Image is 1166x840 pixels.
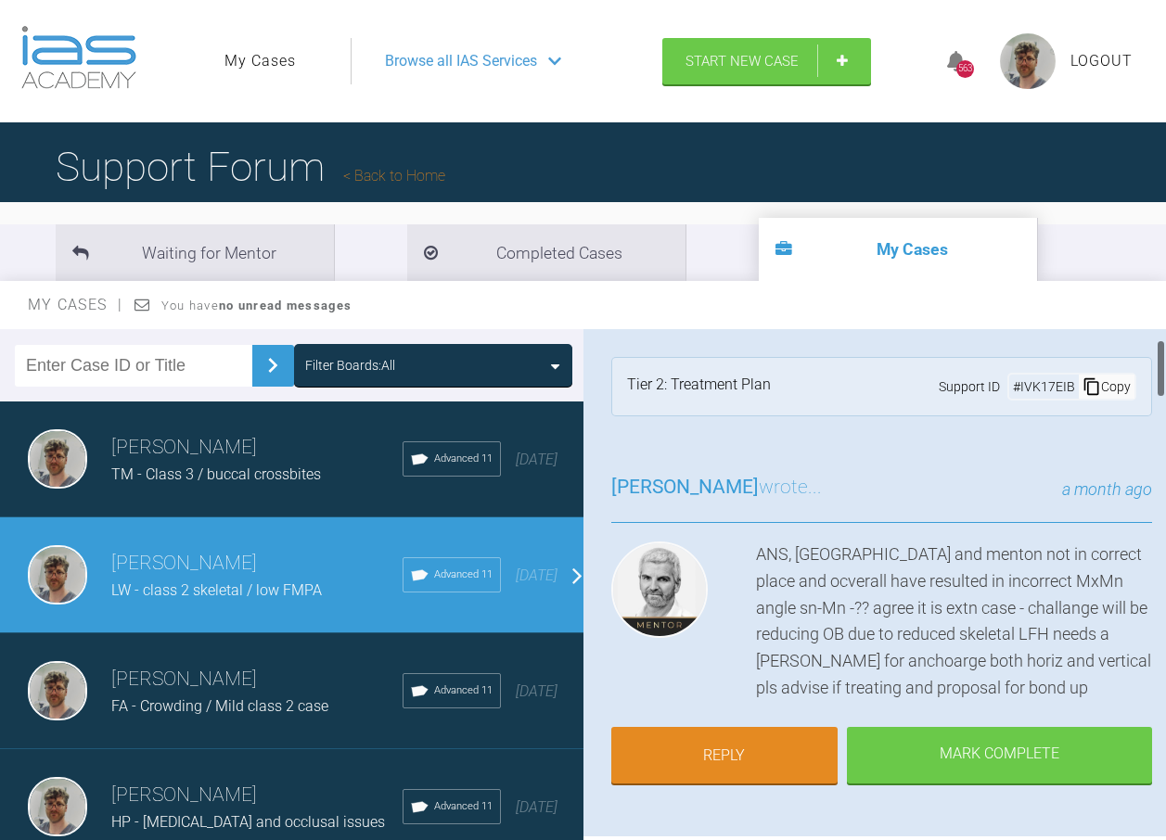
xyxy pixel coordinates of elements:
img: profile.png [1000,33,1056,89]
div: Tier 2: Treatment Plan [627,373,771,401]
img: Thomas Friar [28,545,87,605]
span: Advanced 11 [434,451,493,467]
a: Back to Home [343,167,445,185]
span: Browse all IAS Services [385,49,537,73]
h3: [PERSON_NAME] [111,780,403,811]
li: Completed Cases [407,224,686,281]
span: [DATE] [516,566,557,584]
img: Thomas Friar [28,661,87,720]
span: [PERSON_NAME] [611,476,759,498]
a: My Cases [224,49,296,73]
div: ANS, [GEOGRAPHIC_DATA] and menton not in correct place and ocverall have resulted in incorrect Mx... [756,541,1153,702]
span: Advanced 11 [434,566,493,583]
span: TM - Class 3 / buccal crossbites [111,465,321,483]
span: My Cases [28,296,123,313]
a: Reply [611,727,839,784]
span: [DATE] [516,798,557,816]
span: Advanced 11 [434,798,493,815]
input: Enter Case ID or Title [15,345,252,387]
div: Filter Boards: All [305,355,395,375]
span: HP - [MEDICAL_DATA] and occlusal issues [111,813,385,831]
span: LW - class 2 skeletal / low FMPA [111,581,322,599]
img: Thomas Friar [28,429,87,489]
img: chevronRight.28bd32b0.svg [258,350,288,380]
strong: no unread messages [219,299,352,312]
span: Advanced 11 [434,682,493,699]
div: Mark Complete [847,727,1152,784]
span: [DATE] [516,682,557,700]
h3: wrote... [611,472,822,503]
a: Start New Case [662,38,871,84]
div: 563 [956,60,974,78]
img: logo-light.3e3ef733.png [21,26,136,89]
h1: Support Forum [56,134,445,199]
span: Support ID [939,376,1000,397]
span: Start New Case [686,53,799,70]
span: You have [161,299,352,312]
li: My Cases [759,218,1037,281]
img: Thomas Friar [28,777,87,836]
a: Logout [1070,49,1133,73]
h3: [PERSON_NAME] [111,548,403,579]
span: [DATE] [516,451,557,468]
div: # IVK17EIB [1009,376,1079,397]
h3: [PERSON_NAME] [111,432,403,464]
span: FA - Crowding / Mild class 2 case [111,697,328,715]
div: Copy [1079,375,1134,399]
span: a month ago [1062,479,1152,499]
img: Ross Hobson [611,541,708,638]
h3: [PERSON_NAME] [111,664,403,695]
li: Waiting for Mentor [56,224,334,281]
